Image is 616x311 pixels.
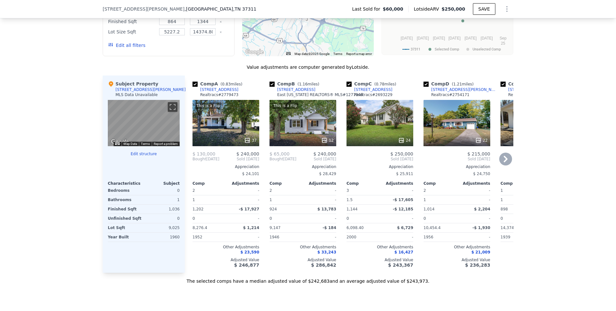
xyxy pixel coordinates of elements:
[269,207,277,211] span: 924
[269,216,272,221] span: 0
[396,172,413,176] span: $ 25,911
[168,102,177,112] button: Toggle fullscreen view
[481,36,493,40] text: [DATE]
[381,214,413,223] div: -
[115,142,120,145] button: Keyboard shortcuts
[424,87,498,92] a: [STREET_ADDRESS][PERSON_NAME]
[346,87,392,92] a: [STREET_ADDRESS]
[103,273,513,284] div: The selected comps have a median adjusted value of $242,683 and an average adjusted value of $243...
[346,181,380,186] div: Comp
[303,181,336,186] div: Adjustments
[108,100,180,146] div: Map
[458,186,490,195] div: -
[218,82,245,86] span: ( miles)
[233,6,256,12] span: , TN 37311
[193,81,245,87] div: Comp A
[269,181,303,186] div: Comp
[424,233,456,242] div: 1956
[424,81,476,87] div: Comp D
[393,198,413,202] span: -$ 17,605
[473,3,495,15] button: SAVE
[269,226,280,230] span: 9,147
[322,226,336,230] span: -$ 184
[393,207,413,211] span: -$ 12,185
[269,195,302,204] div: 1
[116,92,158,97] div: MLS Data Unavailable
[108,81,158,87] div: Subject Property
[108,223,142,232] div: Lot Sqft
[508,92,546,97] div: Realtracs # 2812108
[227,214,259,223] div: -
[193,216,195,221] span: 0
[346,195,379,204] div: 1.5
[346,164,413,169] div: Appreciation
[145,186,180,195] div: 0
[108,17,155,26] div: Finished Sqft
[244,137,257,144] div: 37
[388,262,413,268] span: $ 243,367
[473,226,490,230] span: -$ 1,930
[346,81,399,87] div: Comp C
[467,151,490,156] span: $ 215,000
[236,151,259,156] span: $ 240,000
[200,92,238,97] div: Realtracs # 2779473
[465,36,477,40] text: [DATE]
[458,195,490,204] div: -
[441,6,465,12] span: $250,000
[269,164,336,169] div: Appreciation
[381,186,413,195] div: -
[424,226,441,230] span: 10,454.4
[269,257,336,262] div: Adjusted Value
[242,172,259,176] span: $ 24,101
[333,52,342,56] a: Terms (opens in new tab)
[435,47,459,51] text: Selected Comp
[227,233,259,242] div: -
[116,87,186,92] div: [STREET_ADDRESS][PERSON_NAME]
[433,36,445,40] text: [DATE]
[424,156,490,162] span: Sold [DATE]
[474,207,490,211] span: $ 2,204
[501,216,503,221] span: 0
[277,92,363,97] div: East [US_STATE] REALTORS® MLS # 1277946
[381,233,413,242] div: -
[431,87,498,92] div: [STREET_ADDRESS][PERSON_NAME]
[501,3,513,15] button: Show Options
[269,81,322,87] div: Comp B
[193,244,259,250] div: Other Adjustments
[354,92,392,97] div: Realtracs # 2693229
[376,82,384,86] span: 0.78
[346,156,413,162] span: Sold [DATE]
[383,6,403,12] span: $60,000
[108,195,142,204] div: Bathrooms
[193,151,215,156] span: $ 130,000
[411,47,420,51] text: 37311
[108,27,155,36] div: Lot Size Sqft
[501,244,567,250] div: Other Adjustments
[269,151,289,156] span: $ 65,000
[508,87,575,92] div: [STREET_ADDRESS][PERSON_NAME]
[501,41,505,46] text: 25
[219,31,222,33] button: Clear
[108,186,142,195] div: Bedrooms
[108,100,180,146] div: Street View
[424,257,490,262] div: Adjusted Value
[401,36,413,40] text: [DATE]
[424,195,456,204] div: 1
[227,195,259,204] div: -
[103,64,513,70] div: Value adjustments are computer generated by Lotside .
[317,207,336,211] span: $ 13,783
[500,36,507,40] text: Sep
[501,226,520,230] span: 14,374.80
[424,216,426,221] span: 0
[424,188,426,193] span: 2
[354,87,392,92] div: [STREET_ADDRESS]
[269,244,336,250] div: Other Adjustments
[240,250,259,254] span: $ 23,590
[424,244,490,250] div: Other Adjustments
[346,244,413,250] div: Other Adjustments
[417,36,429,40] text: [DATE]
[272,102,298,109] div: This is a Flip
[321,137,334,144] div: 12
[269,188,272,193] span: 2
[193,156,219,162] div: [DATE]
